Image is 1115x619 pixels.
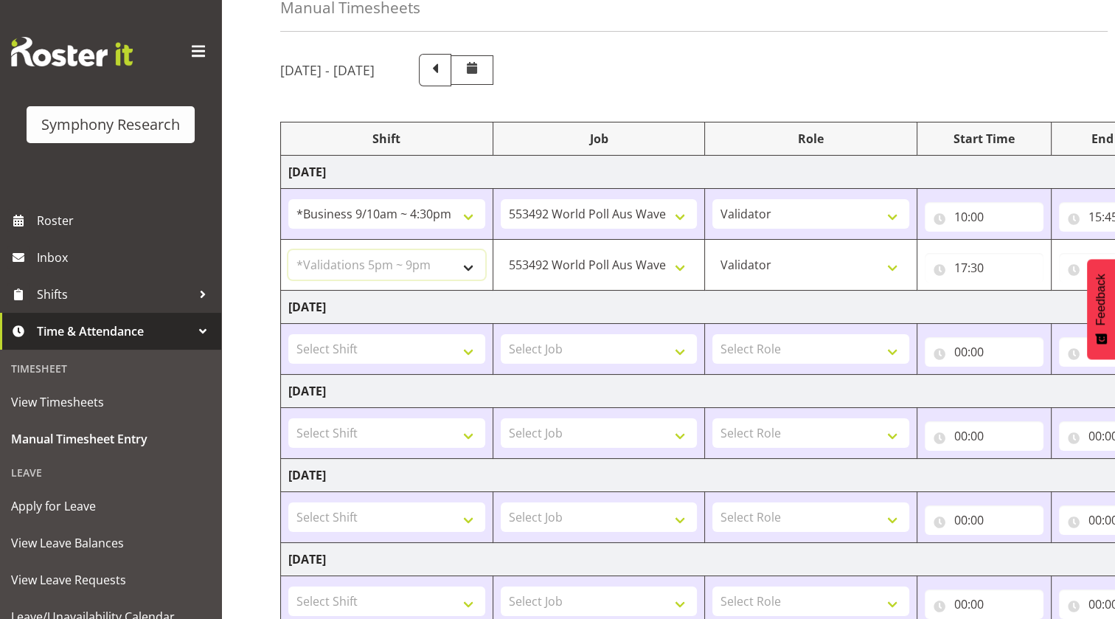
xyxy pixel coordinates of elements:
[1094,274,1108,325] span: Feedback
[37,246,214,269] span: Inbox
[4,384,218,421] a: View Timesheets
[41,114,180,136] div: Symphony Research
[712,130,909,148] div: Role
[501,130,698,148] div: Job
[11,569,210,591] span: View Leave Requests
[37,320,192,342] span: Time & Attendance
[925,589,1043,619] input: Click to select...
[925,505,1043,535] input: Click to select...
[4,421,218,457] a: Manual Timesheet Entry
[288,130,485,148] div: Shift
[11,37,133,66] img: Rosterit website logo
[11,495,210,517] span: Apply for Leave
[37,283,192,305] span: Shifts
[280,62,375,78] h5: [DATE] - [DATE]
[11,532,210,554] span: View Leave Balances
[4,353,218,384] div: Timesheet
[4,525,218,561] a: View Leave Balances
[925,253,1043,283] input: Click to select...
[11,391,210,413] span: View Timesheets
[4,488,218,525] a: Apply for Leave
[925,130,1043,148] div: Start Time
[11,428,210,450] span: Manual Timesheet Entry
[4,561,218,598] a: View Leave Requests
[4,457,218,488] div: Leave
[925,337,1043,367] input: Click to select...
[925,202,1043,232] input: Click to select...
[37,210,214,232] span: Roster
[1087,259,1115,359] button: Feedback - Show survey
[925,421,1043,451] input: Click to select...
